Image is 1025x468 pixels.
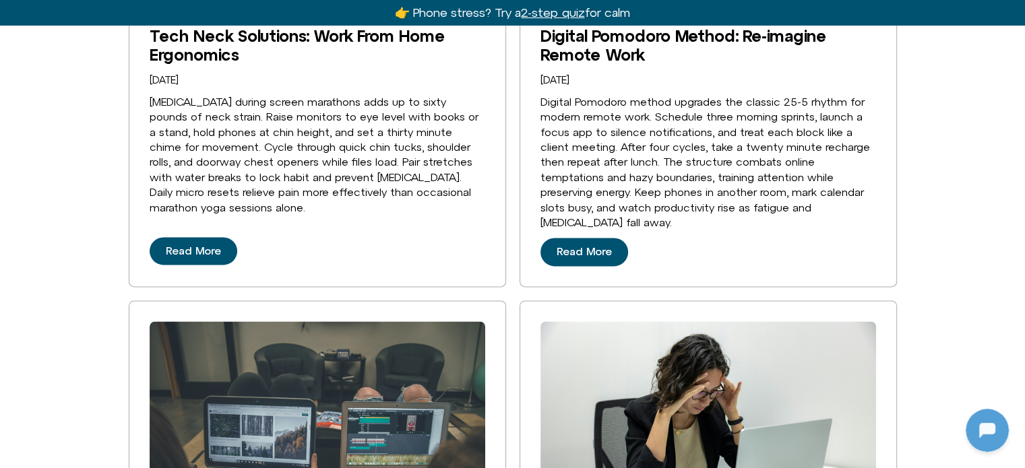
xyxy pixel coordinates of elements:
[150,94,485,215] div: [MEDICAL_DATA] during screen marathons adds up to sixty pounds of neck strain. Raise monitors to ...
[966,409,1009,452] iframe: Botpress
[521,5,584,20] u: 2-step quiz
[212,6,235,29] svg: Restart Conversation Button
[235,6,258,29] svg: Close Chatbot Button
[150,74,179,86] time: [DATE]
[150,237,237,265] a: Read More
[540,94,876,230] div: Digital Pomodoro method upgrades the classic 25-5 rhythm for modern remote work. Schedule three m...
[540,75,569,86] a: [DATE]
[3,3,266,32] button: Expand Header Button
[557,246,612,258] span: Read More
[540,74,569,86] time: [DATE]
[540,26,826,64] a: Digital Pomodoro Method: Re-imagine Remote Work
[540,238,628,266] a: Read More
[150,75,179,86] a: [DATE]
[108,199,162,253] img: N5FCcHC.png
[230,345,252,367] svg: Voice Input Button
[84,267,186,286] h1: [DOMAIN_NAME]
[12,7,34,28] img: N5FCcHC.png
[40,9,207,26] h2: [DOMAIN_NAME]
[166,245,221,257] span: Read More
[23,349,209,363] textarea: Message Input
[395,5,629,20] a: 👉 Phone stress? Try a2-step quizfor calm
[150,26,445,64] a: Tech Neck Solutions: Work From Home Ergonomics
